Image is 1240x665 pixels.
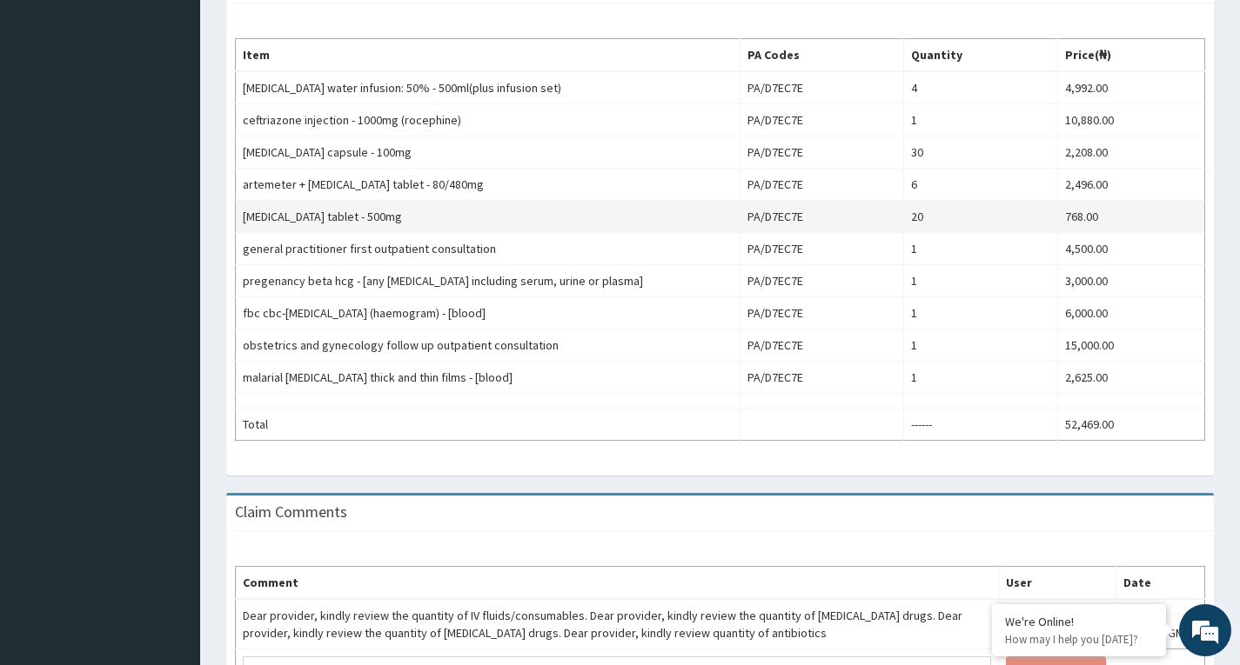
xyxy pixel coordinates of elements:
th: Comment [236,567,999,600]
textarea: Type your message and hit 'Enter' [9,475,332,535]
td: artemeter + [MEDICAL_DATA] tablet - 80/480mg [236,169,741,201]
td: PA/D7EC7E [741,169,904,201]
td: 4,992.00 [1057,71,1204,104]
th: Item [236,39,741,72]
td: 3,000.00 [1057,265,1204,297]
td: 2,625.00 [1057,362,1204,394]
td: PA/D7EC7E [741,362,904,394]
div: Minimize live chat window [285,9,327,50]
td: Total [236,409,741,441]
td: PA/D7EC7E [741,201,904,233]
td: general practitioner first outpatient consultation [236,233,741,265]
td: [DATE] 09:04:59 GMT [1116,599,1205,649]
td: PA/D7EC7E [741,136,904,169]
td: Drools RelianceHMO [999,599,1116,649]
th: Date [1116,567,1205,600]
div: We're Online! [1005,614,1153,629]
h3: Claim Comments [235,504,347,520]
td: ceftriazone injection - 1000mg (rocephine) [236,104,741,136]
td: 4 [904,71,1057,104]
td: PA/D7EC7E [741,104,904,136]
th: User [999,567,1116,600]
td: [MEDICAL_DATA] tablet - 500mg [236,201,741,233]
p: How may I help you today? [1005,632,1153,647]
td: pregenancy beta hcg - [any [MEDICAL_DATA] including serum, urine or plasma] [236,265,741,297]
div: Chat with us now [90,97,292,120]
td: ------ [904,409,1057,441]
td: 6,000.00 [1057,297,1204,329]
td: 30 [904,136,1057,169]
td: 52,469.00 [1057,409,1204,441]
th: Price(₦) [1057,39,1204,72]
td: obstetrics and gynecology follow up outpatient consultation [236,329,741,362]
td: 1 [904,362,1057,394]
td: [MEDICAL_DATA] capsule - 100mg [236,136,741,169]
td: malarial [MEDICAL_DATA] thick and thin films - [blood] [236,362,741,394]
td: 6 [904,169,1057,201]
td: PA/D7EC7E [741,233,904,265]
td: 4,500.00 [1057,233,1204,265]
td: fbc cbc-[MEDICAL_DATA] (haemogram) - [blood] [236,297,741,329]
span: We're online! [101,219,240,395]
img: d_794563401_company_1708531726252_794563401 [32,87,70,130]
td: 1 [904,265,1057,297]
td: Dear provider, kindly review the quantity of IV fluids/consumables. Dear provider, kindly review ... [236,599,999,649]
td: 1 [904,297,1057,329]
td: [MEDICAL_DATA] water infusion: 50% - 500ml(plus infusion set) [236,71,741,104]
th: PA Codes [741,39,904,72]
td: 15,000.00 [1057,329,1204,362]
th: Quantity [904,39,1057,72]
td: 1 [904,104,1057,136]
td: PA/D7EC7E [741,297,904,329]
td: 1 [904,233,1057,265]
td: PA/D7EC7E [741,329,904,362]
td: PA/D7EC7E [741,265,904,297]
td: 2,496.00 [1057,169,1204,201]
td: 20 [904,201,1057,233]
td: PA/D7EC7E [741,71,904,104]
td: 1 [904,329,1057,362]
td: 2,208.00 [1057,136,1204,169]
td: 768.00 [1057,201,1204,233]
td: 10,880.00 [1057,104,1204,136]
